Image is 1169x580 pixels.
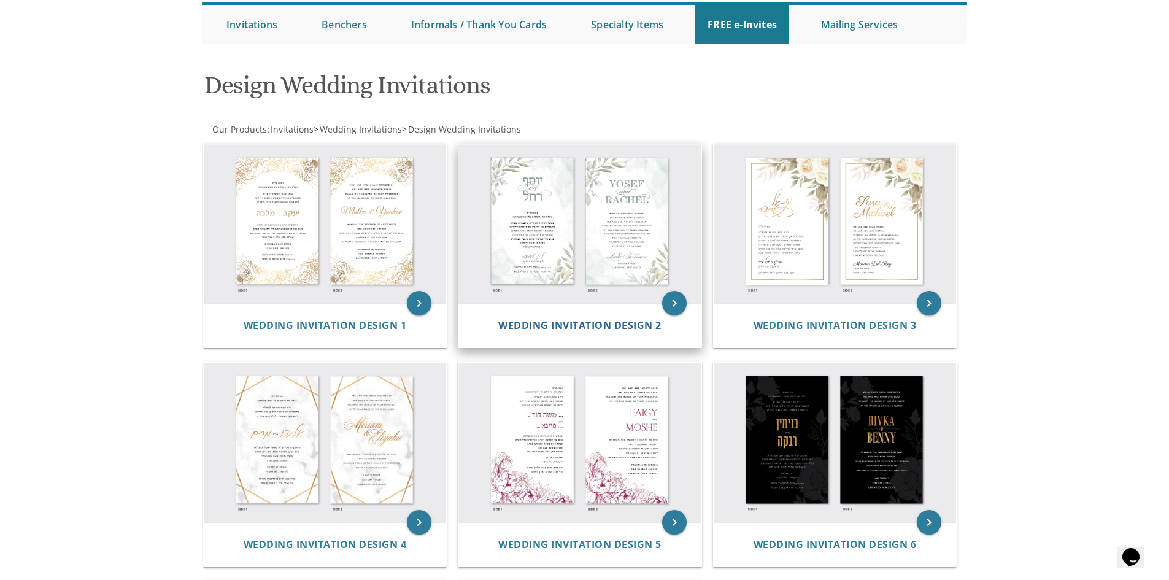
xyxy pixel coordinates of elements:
a: keyboard_arrow_right [662,510,687,535]
img: Wedding Invitation Design 5 [458,363,701,522]
img: Wedding Invitation Design 3 [714,144,957,304]
a: Wedding Invitation Design 3 [754,320,917,331]
a: Wedding Invitation Design 2 [498,320,662,331]
img: Wedding Invitation Design 4 [204,363,447,522]
a: FREE e-Invites [695,5,789,44]
a: keyboard_arrow_right [917,291,941,315]
a: keyboard_arrow_right [407,510,431,535]
a: Wedding Invitation Design 4 [244,539,407,551]
a: Informals / Thank You Cards [399,5,559,44]
a: Benchers [309,5,379,44]
a: Wedding Invitation Design 5 [498,539,662,551]
a: Invitations [269,123,314,135]
span: Wedding Invitation Design 6 [754,538,917,551]
a: Invitations [214,5,290,44]
div: : [202,123,585,136]
span: Wedding Invitation Design 2 [498,319,662,332]
span: Design Wedding Invitations [408,123,521,135]
img: Wedding Invitation Design 6 [714,363,957,522]
span: > [314,123,402,135]
span: Wedding Invitation Design 4 [244,538,407,551]
h1: Design Wedding Invitations [204,72,705,108]
iframe: chat widget [1117,531,1157,568]
a: Wedding Invitations [318,123,402,135]
a: Mailing Services [809,5,910,44]
a: Our Products [211,123,267,135]
span: Invitations [271,123,314,135]
span: Wedding Invitations [320,123,402,135]
span: Wedding Invitation Design 1 [244,319,407,332]
img: Wedding Invitation Design 1 [204,144,447,304]
span: > [402,123,521,135]
a: Wedding Invitation Design 6 [754,539,917,551]
a: keyboard_arrow_right [662,291,687,315]
a: keyboard_arrow_right [917,510,941,535]
span: Wedding Invitation Design 3 [754,319,917,332]
a: Design Wedding Invitations [407,123,521,135]
span: Wedding Invitation Design 5 [498,538,662,551]
img: Wedding Invitation Design 2 [458,144,701,304]
a: Specialty Items [579,5,676,44]
a: Wedding Invitation Design 1 [244,320,407,331]
a: keyboard_arrow_right [407,291,431,315]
